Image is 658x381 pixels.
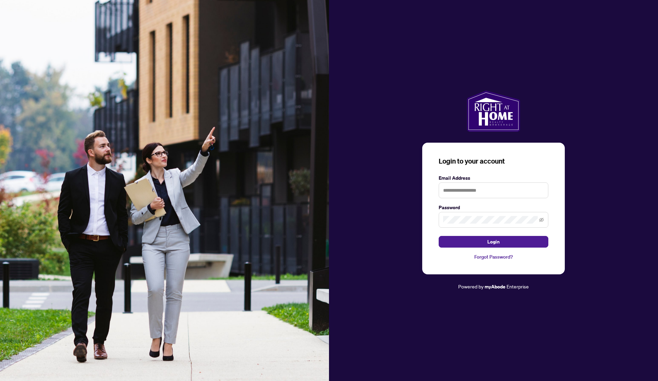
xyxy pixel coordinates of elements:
[485,283,505,290] a: myAbode
[439,236,548,248] button: Login
[487,236,500,247] span: Login
[439,156,548,166] h3: Login to your account
[439,204,548,211] label: Password
[439,253,548,261] a: Forgot Password?
[439,174,548,182] label: Email Address
[507,283,529,289] span: Enterprise
[539,217,544,222] span: eye-invisible
[467,91,520,132] img: ma-logo
[458,283,484,289] span: Powered by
